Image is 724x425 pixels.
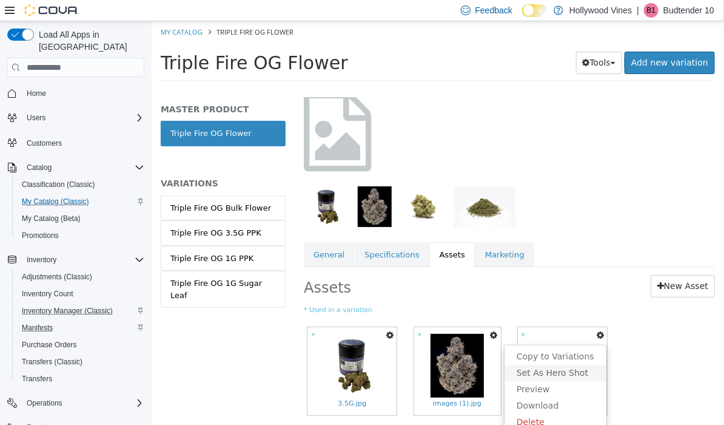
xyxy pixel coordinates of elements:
[22,197,89,206] span: My Catalog (Classic)
[475,4,512,16] span: Feedback
[17,228,64,243] a: Promotions
[569,3,632,18] p: Hollywood Vines
[379,313,443,376] img: images.jpg
[12,285,149,302] button: Inventory Count
[9,6,51,15] a: My Catalog
[22,231,59,240] span: Promotions
[17,304,118,318] a: Inventory Manager (Classic)
[17,287,144,301] span: Inventory Count
[27,113,45,123] span: Users
[12,370,149,387] button: Transfers
[12,193,149,210] button: My Catalog (Classic)
[278,221,323,246] a: Assets
[27,255,56,265] span: Inventory
[19,206,110,218] div: Triple Fire OG 3.5G PPK
[22,253,61,267] button: Inventory
[22,272,92,282] span: Adjustments (Classic)
[12,227,149,244] button: Promotions
[27,163,52,172] span: Catalog
[522,17,523,18] span: Dark Mode
[12,268,149,285] button: Adjustments (Classic)
[22,160,144,175] span: Catalog
[353,360,455,376] a: Preview
[12,353,149,370] button: Transfers (Classic)
[203,221,277,246] a: Specifications
[12,319,149,336] button: Manifests
[644,3,659,18] div: Budtender 10
[22,86,51,101] a: Home
[499,254,563,276] a: New Asset
[152,284,563,294] small: * Used in a variation
[2,134,149,151] button: Customers
[152,221,203,246] a: General
[22,374,52,384] span: Transfers
[22,323,53,333] span: Manifests
[22,396,144,410] span: Operations
[324,221,383,246] a: Marketing
[19,181,119,193] div: Triple Fire OG Bulk Flower
[17,211,144,226] span: My Catalog (Beta)
[17,372,144,386] span: Transfers
[27,398,62,408] span: Operations
[12,176,149,193] button: Classification (Classic)
[281,378,330,388] span: images (1).jpg
[17,194,94,209] a: My Catalog (Classic)
[27,138,62,148] span: Customers
[353,393,455,409] a: Delete
[12,210,149,227] button: My Catalog (Beta)
[12,302,149,319] button: Inventory Manager (Classic)
[22,110,50,125] button: Users
[637,3,639,18] p: |
[22,253,144,267] span: Inventory
[22,289,73,299] span: Inventory Count
[353,376,455,393] a: Download
[17,270,97,284] a: Adjustments (Classic)
[473,30,563,53] a: Add new variation
[22,136,67,151] a: Customers
[17,270,144,284] span: Adjustments (Classic)
[366,306,455,394] a: images.jpgimages.jpg
[22,135,144,150] span: Customers
[2,159,149,176] button: Catalog
[424,30,471,53] button: Tools
[19,256,124,280] div: Triple Fire OG 1G Sugar Leaf
[22,396,67,410] button: Operations
[22,160,56,175] button: Catalog
[152,254,315,276] h2: Assets
[2,109,149,126] button: Users
[186,378,215,388] span: 3.5G.jpg
[9,83,134,93] h5: MASTER PRODUCT
[17,355,144,369] span: Transfers (Classic)
[22,340,77,350] span: Purchase Orders
[17,211,85,226] a: My Catalog (Beta)
[17,304,144,318] span: Inventory Manager (Classic)
[22,214,81,223] span: My Catalog (Beta)
[65,6,142,15] span: Triple Fire OG Flower
[9,31,196,52] span: Triple Fire OG Flower
[263,306,349,394] a: images (1).jpgimages (1).jpg
[9,100,134,125] a: Triple Fire OG Flower
[27,89,46,98] span: Home
[17,355,87,369] a: Transfers (Classic)
[17,321,144,335] span: Manifests
[17,338,144,352] span: Purchase Orders
[9,157,134,168] h5: VARIATIONS
[22,110,144,125] span: Users
[22,180,95,189] span: Classification (Classic)
[2,251,149,268] button: Inventory
[34,29,144,53] span: Load All Apps in [GEOGRAPHIC_DATA]
[17,228,144,243] span: Promotions
[522,4,548,17] input: Dark Mode
[2,395,149,412] button: Operations
[279,313,332,376] img: images (1).jpg
[22,306,113,316] span: Inventory Manager (Classic)
[663,3,714,18] p: Budtender 10
[17,194,144,209] span: My Catalog (Classic)
[17,177,100,192] a: Classification (Classic)
[12,336,149,353] button: Purchase Orders
[17,321,58,335] a: Manifests
[17,177,144,192] span: Classification (Classic)
[17,372,57,386] a: Transfers
[22,86,144,101] span: Home
[156,306,245,394] a: 3.5G.jpg3.5G.jpg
